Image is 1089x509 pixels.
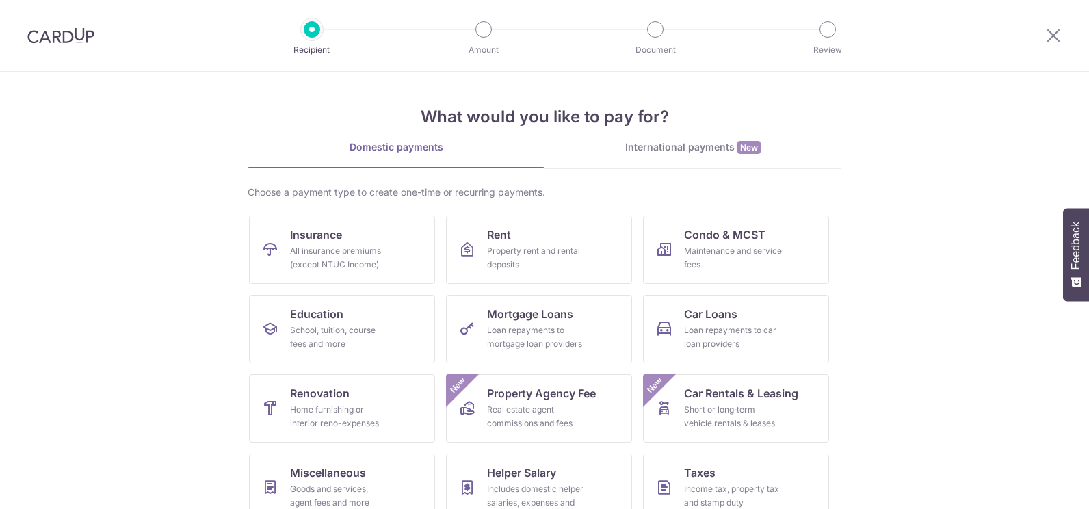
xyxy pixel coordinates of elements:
[684,465,716,481] span: Taxes
[27,27,94,44] img: CardUp
[446,216,632,284] a: RentProperty rent and rental deposits
[290,465,366,481] span: Miscellaneous
[433,43,534,57] p: Amount
[248,140,544,154] div: Domestic payments
[684,324,783,351] div: Loan repayments to car loan providers
[487,403,586,430] div: Real estate agent commissions and fees
[684,226,765,243] span: Condo & MCST
[249,374,435,443] a: RenovationHome furnishing or interior reno-expenses
[290,324,389,351] div: School, tuition, course fees and more
[1063,208,1089,301] button: Feedback - Show survey
[684,403,783,430] div: Short or long‑term vehicle rentals & leases
[684,244,783,272] div: Maintenance and service fees
[248,105,841,129] h4: What would you like to pay for?
[290,244,389,272] div: All insurance premiums (except NTUC Income)
[248,185,841,199] div: Choose a payment type to create one-time or recurring payments.
[643,374,829,443] a: Car Rentals & LeasingShort or long‑term vehicle rentals & leasesNew
[737,141,761,154] span: New
[1070,222,1082,270] span: Feedback
[684,306,737,322] span: Car Loans
[643,216,829,284] a: Condo & MCSTMaintenance and service fees
[447,374,469,397] span: New
[290,226,342,243] span: Insurance
[487,324,586,351] div: Loan repayments to mortgage loan providers
[643,295,829,363] a: Car LoansLoan repayments to car loan providers
[249,295,435,363] a: EducationSchool, tuition, course fees and more
[290,385,350,402] span: Renovation
[544,140,841,155] div: International payments
[487,385,596,402] span: Property Agency Fee
[644,374,666,397] span: New
[487,465,556,481] span: Helper Salary
[249,216,435,284] a: InsuranceAll insurance premiums (except NTUC Income)
[487,244,586,272] div: Property rent and rental deposits
[446,374,632,443] a: Property Agency FeeReal estate agent commissions and feesNew
[290,306,343,322] span: Education
[684,385,798,402] span: Car Rentals & Leasing
[487,306,573,322] span: Mortgage Loans
[261,43,363,57] p: Recipient
[777,43,878,57] p: Review
[605,43,706,57] p: Document
[487,226,511,243] span: Rent
[446,295,632,363] a: Mortgage LoansLoan repayments to mortgage loan providers
[290,403,389,430] div: Home furnishing or interior reno-expenses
